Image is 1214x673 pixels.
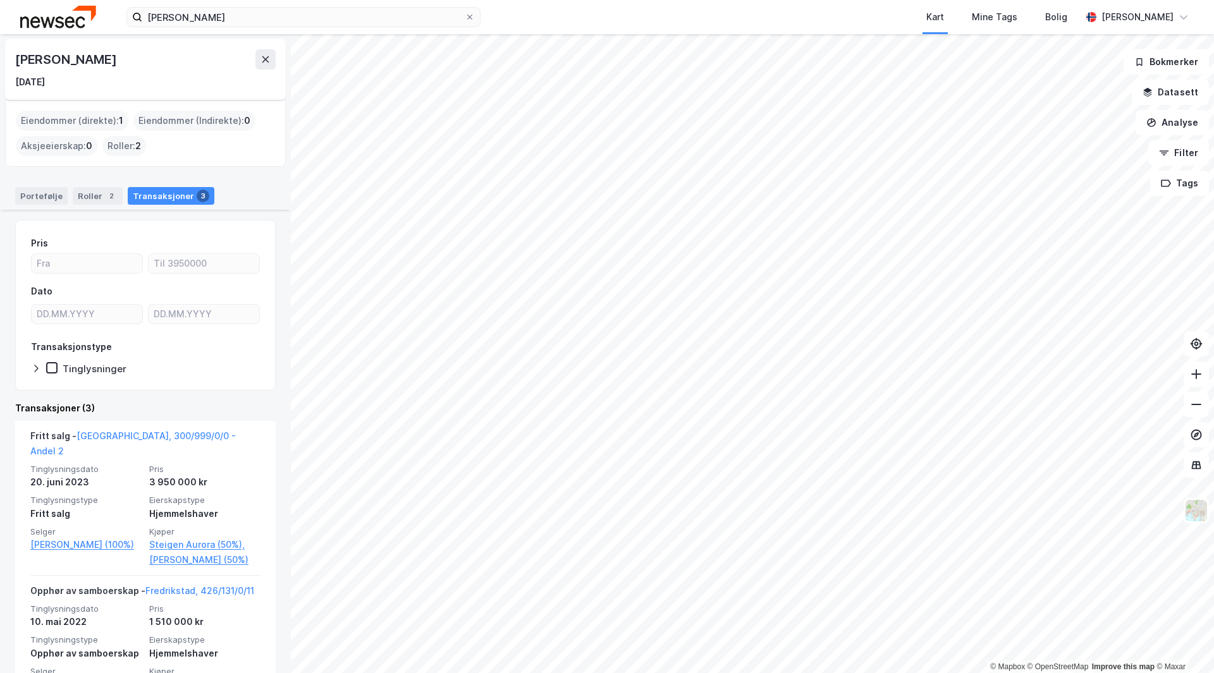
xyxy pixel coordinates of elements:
input: DD.MM.YYYY [149,305,259,324]
img: newsec-logo.f6e21ccffca1b3a03d2d.png [20,6,96,28]
span: Eierskapstype [149,495,261,506]
a: [PERSON_NAME] (50%) [149,552,261,567]
a: Mapbox [990,662,1025,671]
div: Tinglysninger [63,363,126,375]
div: Mine Tags [972,9,1017,25]
a: [GEOGRAPHIC_DATA], 300/999/0/0 - Andel 2 [30,430,236,456]
div: Aksjeeierskap : [16,136,97,156]
a: OpenStreetMap [1027,662,1089,671]
div: Eiendommer (Indirekte) : [133,111,255,131]
span: Eierskapstype [149,634,261,645]
div: [PERSON_NAME] [1101,9,1174,25]
div: Fritt salg [30,506,142,521]
div: 3 [197,190,209,202]
div: [DATE] [15,75,45,90]
div: Roller : [102,136,146,156]
div: 20. juni 2023 [30,475,142,490]
span: Kjøper [149,526,261,537]
iframe: Chat Widget [1151,612,1214,673]
a: Steigen Aurora (50%), [149,537,261,552]
span: 1 [119,113,123,128]
button: Tags [1150,171,1209,196]
div: 2 [105,190,118,202]
span: 2 [135,138,141,154]
div: Opphør av samboerskap - [30,583,254,603]
span: Selger [30,526,142,537]
a: Improve this map [1092,662,1155,671]
div: Hjemmelshaver [149,646,261,661]
button: Datasett [1132,80,1209,105]
div: 1 510 000 kr [149,614,261,629]
span: Pris [149,603,261,614]
button: Analyse [1136,110,1209,135]
input: Søk på adresse, matrikkel, gårdeiere, leietakere eller personer [142,8,465,27]
div: Bolig [1045,9,1067,25]
div: Eiendommer (direkte) : [16,111,128,131]
div: Kart [926,9,944,25]
span: Pris [149,464,261,475]
div: Roller [73,187,123,205]
div: Hjemmelshaver [149,506,261,521]
div: 3 950 000 kr [149,475,261,490]
input: DD.MM.YYYY [32,305,142,324]
div: Fritt salg - [30,428,261,464]
a: Fredrikstad, 426/131/0/11 [145,585,254,596]
div: Transaksjonstype [31,339,112,355]
span: 0 [86,138,92,154]
button: Filter [1148,140,1209,166]
div: Kontrollprogram for chat [1151,612,1214,673]
div: Pris [31,236,48,251]
button: Bokmerker [1124,49,1209,75]
span: Tinglysningsdato [30,464,142,475]
span: 0 [244,113,250,128]
div: Opphør av samboerskap [30,646,142,661]
div: 10. mai 2022 [30,614,142,629]
input: Til 3950000 [149,254,259,273]
div: Dato [31,284,52,299]
div: [PERSON_NAME] [15,49,119,70]
div: Transaksjoner (3) [15,401,276,416]
img: Z [1184,499,1208,523]
span: Tinglysningstype [30,495,142,506]
div: Transaksjoner [128,187,214,205]
div: Portefølje [15,187,68,205]
span: Tinglysningstype [30,634,142,645]
a: [PERSON_NAME] (100%) [30,537,142,552]
input: Fra [32,254,142,273]
span: Tinglysningsdato [30,603,142,614]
